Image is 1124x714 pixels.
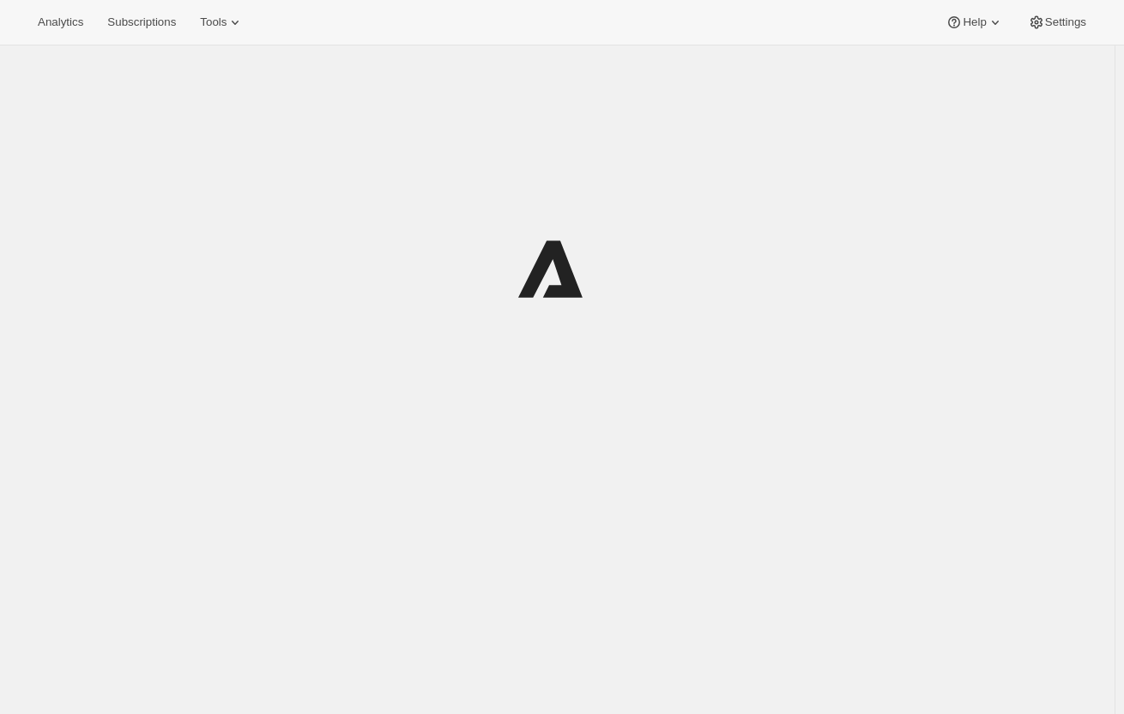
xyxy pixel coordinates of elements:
span: Subscriptions [107,15,176,29]
button: Settings [1018,10,1097,34]
span: Analytics [38,15,83,29]
span: Settings [1045,15,1086,29]
button: Subscriptions [97,10,186,34]
span: Tools [200,15,227,29]
span: Help [963,15,986,29]
button: Tools [190,10,254,34]
button: Help [935,10,1013,34]
button: Analytics [27,10,94,34]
